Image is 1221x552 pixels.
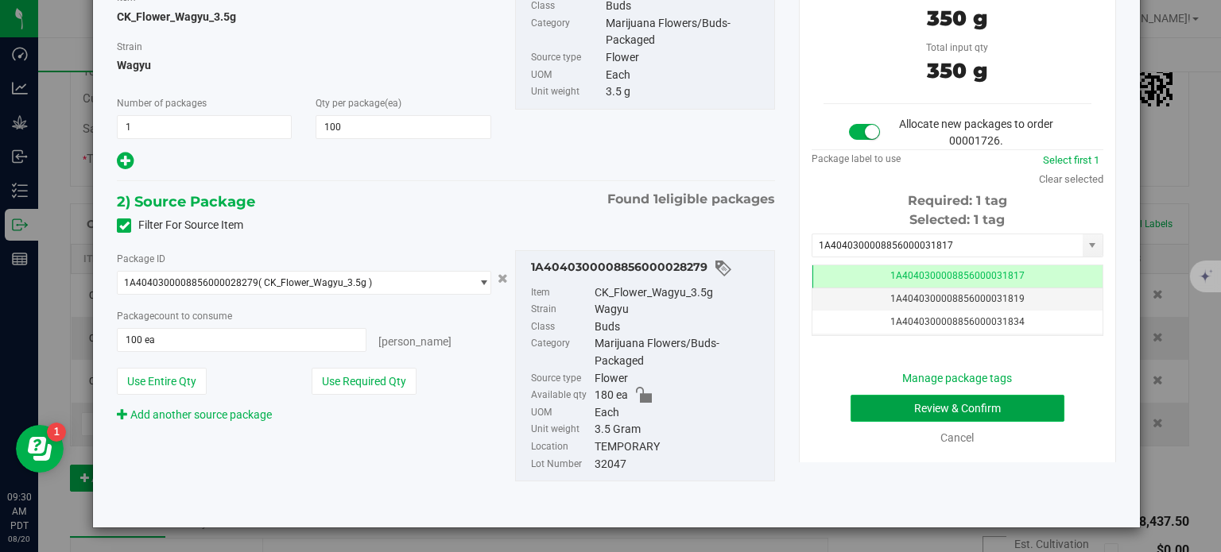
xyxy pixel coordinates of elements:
[1083,234,1103,257] span: select
[117,311,232,322] span: Package to consume
[606,83,766,101] div: 3.5 g
[940,431,974,444] a: Cancel
[653,191,658,207] span: 1
[117,53,490,77] span: Wagyu
[118,116,291,138] input: 1
[531,259,766,278] div: 1A4040300008856000028279
[154,311,179,322] span: count
[899,118,1053,147] span: Allocate new packages to order 00001726.
[117,368,207,395] button: Use Entire Qty
[531,83,603,101] label: Unit weight
[312,368,417,395] button: Use Required Qty
[531,301,592,318] label: Strain
[117,157,134,170] span: Add new output
[531,335,592,369] label: Category
[595,421,766,438] div: 3.5 Gram
[531,284,592,302] label: Item
[606,49,766,67] div: Flower
[258,277,372,288] span: ( CK_Flower_Wagyu_3.5g )
[595,318,766,336] div: Buds
[890,316,1025,327] span: 1A4040300008856000031834
[595,438,766,456] div: TEMPORARY
[926,42,988,53] span: Total input qty
[531,318,592,336] label: Class
[385,98,401,109] span: (ea)
[1039,173,1103,185] a: Clear selected
[531,67,603,84] label: UOM
[606,67,766,84] div: Each
[531,387,592,404] label: Available qty
[595,284,766,302] div: CK_Flower_Wagyu_3.5g
[908,193,1007,208] span: Required: 1 tag
[117,10,236,23] span: CK_Flower_Wagyu_3.5g
[531,404,592,422] label: UOM
[890,270,1025,281] span: 1A4040300008856000031817
[531,49,603,67] label: Source type
[117,253,165,264] span: Package ID
[118,329,365,351] input: 100 ea
[16,425,64,473] iframe: Resource center
[1043,154,1099,166] a: Select first 1
[890,293,1025,304] span: 1A4040300008856000031819
[117,40,142,54] label: Strain
[909,212,1005,227] span: Selected: 1 tag
[316,98,401,109] span: Qty per package
[927,58,987,83] span: 350 g
[595,335,766,369] div: Marijuana Flowers/Buds-Packaged
[47,423,66,442] iframe: Resource center unread badge
[595,370,766,388] div: Flower
[493,267,513,290] button: Cancel button
[117,98,207,109] span: Number of packages
[595,456,766,473] div: 32047
[812,234,1083,257] input: Starting tag number
[531,370,592,388] label: Source type
[607,190,775,209] span: Found eligible packages
[595,404,766,422] div: Each
[595,387,628,404] span: 180 ea
[117,190,255,214] span: 2) Source Package
[902,372,1012,384] a: Manage package tags
[531,438,592,456] label: Location
[531,15,603,49] label: Category
[606,15,766,49] div: Marijuana Flowers/Buds-Packaged
[316,116,490,138] input: 100
[595,301,766,318] div: Wagyu
[124,277,258,288] span: 1A4040300008856000028279
[117,408,272,421] a: Add another source package
[531,456,592,473] label: Lot Number
[927,6,987,31] span: 350 g
[378,335,452,348] span: [PERSON_NAME]
[812,153,901,164] span: Package label to use
[531,421,592,438] label: Unit weight
[470,272,490,294] span: select
[117,217,243,234] label: Filter For Source Item
[851,395,1064,422] button: Review & Confirm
